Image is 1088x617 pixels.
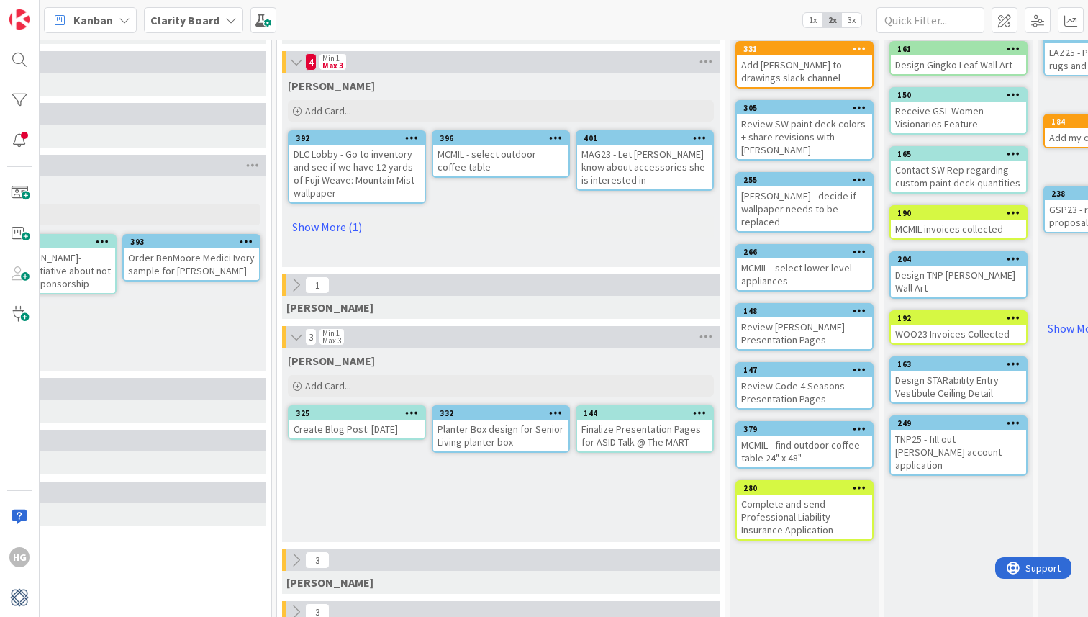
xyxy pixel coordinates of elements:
[891,148,1026,161] div: 165
[130,237,259,247] div: 393
[577,132,712,145] div: 401
[305,328,317,346] span: 3
[288,405,426,440] a: 325Create Blog Post: [DATE]
[735,421,874,469] a: 379MCMIL - find outdoor coffee table 24" x 48"
[897,149,1026,159] div: 165
[433,407,568,420] div: 332
[577,132,712,189] div: 401MAG23 - Let [PERSON_NAME] know about accessories she is interested in
[288,215,714,238] a: Show More (1)
[897,208,1026,218] div: 190
[9,587,30,608] img: avatar
[897,90,1026,100] div: 150
[735,303,874,351] a: 148Review [PERSON_NAME] Presentation Pages
[289,420,425,438] div: Create Blog Post: [DATE]
[897,254,1026,264] div: 204
[737,495,872,539] div: Complete and send Professional Liability Insurance Application
[288,78,375,93] span: Lisa T.
[576,405,714,453] a: 144Finalize Presentation Pages for ASID Talk @ The MART
[577,145,712,189] div: MAG23 - Let [PERSON_NAME] know about accessories she is interested in
[305,551,330,569] span: 3
[842,13,861,27] span: 3x
[897,359,1026,369] div: 163
[432,130,570,178] a: 396MCMIL - select outdoor coffee table
[737,377,872,408] div: Review Code 4 Seasons Presentation Pages
[286,575,373,590] span: Walter
[124,248,259,280] div: Order BenMoore Medici Ivory sample for [PERSON_NAME]
[737,258,872,290] div: MCMIL - select lower level appliances
[743,175,872,185] div: 255
[73,12,113,29] span: Kanban
[737,114,872,159] div: Review SW paint deck colors + share revisions with [PERSON_NAME]
[577,407,712,451] div: 144Finalize Presentation Pages for ASID Talk @ The MART
[433,145,568,176] div: MCMIL - select outdoor coffee table
[891,358,1026,402] div: 163Design STARability Entry Vestibule Ceiling Detail
[891,161,1026,192] div: Contact SW Rep regarding custom paint deck quantities
[891,42,1026,55] div: 161
[743,247,872,257] div: 266
[440,133,568,143] div: 396
[432,405,570,453] a: 332Planter Box design for Senior Living planter box
[433,407,568,451] div: 332Planter Box design for Senior Living planter box
[891,148,1026,192] div: 165Contact SW Rep regarding custom paint deck quantities
[891,89,1026,102] div: 150
[891,253,1026,266] div: 204
[433,132,568,176] div: 396MCMIL - select outdoor coffee table
[889,356,1028,404] a: 163Design STARability Entry Vestibule Ceiling Detail
[803,13,822,27] span: 1x
[822,13,842,27] span: 2x
[891,266,1026,297] div: Design TNP [PERSON_NAME] Wall Art
[737,364,872,408] div: 147Review Code 4 Seasons Presentation Pages
[891,207,1026,220] div: 190
[891,89,1026,133] div: 150Receive GSL Women Visionaries Feature
[737,423,872,436] div: 379
[737,482,872,495] div: 280
[584,133,712,143] div: 401
[735,100,874,161] a: 305Review SW paint deck colors + share revisions with [PERSON_NAME]
[9,547,30,567] div: HG
[296,133,425,143] div: 392
[150,13,219,27] b: Clarity Board
[889,415,1028,476] a: 249TNP25 - fill out [PERSON_NAME] account application
[433,132,568,145] div: 396
[737,174,872,231] div: 255[PERSON_NAME] - decide if wallpaper needs to be replaced
[440,408,568,418] div: 332
[735,172,874,233] a: 255[PERSON_NAME] - decide if wallpaper needs to be replaced
[322,330,340,337] div: Min 1
[737,436,872,467] div: MCMIL - find outdoor coffee table 24" x 48"
[891,253,1026,297] div: 204Design TNP [PERSON_NAME] Wall Art
[289,407,425,420] div: 325
[737,55,872,87] div: Add [PERSON_NAME] to drawings slack channel
[322,55,340,62] div: Min 1
[891,102,1026,133] div: Receive GSL Women Visionaries Feature
[889,146,1028,194] a: 165Contact SW Rep regarding custom paint deck quantities
[289,132,425,145] div: 392
[737,317,872,349] div: Review [PERSON_NAME] Presentation Pages
[305,379,351,392] span: Add Card...
[889,310,1028,345] a: 192WOO23 Invoices Collected
[296,408,425,418] div: 325
[891,220,1026,238] div: MCMIL invoices collected
[743,424,872,434] div: 379
[891,430,1026,474] div: TNP25 - fill out [PERSON_NAME] account application
[322,62,343,69] div: Max 3
[737,423,872,467] div: 379MCMIL - find outdoor coffee table 24" x 48"
[889,41,1028,76] a: 161Design Gingko Leaf Wall Art
[305,276,330,294] span: 1
[889,87,1028,135] a: 150Receive GSL Women Visionaries Feature
[897,44,1026,54] div: 161
[743,44,872,54] div: 331
[897,313,1026,323] div: 192
[897,418,1026,428] div: 249
[577,407,712,420] div: 144
[584,408,712,418] div: 144
[737,174,872,186] div: 255
[286,300,373,315] span: Lisa K.
[576,130,714,191] a: 401MAG23 - Let [PERSON_NAME] know about accessories she is interested in
[289,145,425,202] div: DLC Lobby - Go to inventory and see if we have 12 yards of Fuji Weave: Mountain Mist wallpaper
[577,420,712,451] div: Finalize Presentation Pages for ASID Talk @ The MART
[737,246,872,290] div: 266MCMIL - select lower level appliances
[433,420,568,451] div: Planter Box design for Senior Living planter box
[735,362,874,410] a: 147Review Code 4 Seasons Presentation Pages
[124,235,259,248] div: 393
[743,365,872,375] div: 147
